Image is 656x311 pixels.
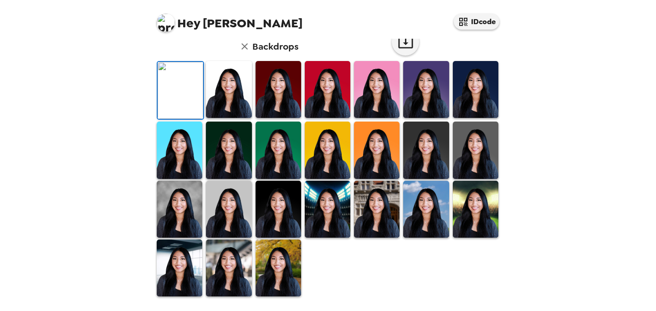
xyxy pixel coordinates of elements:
img: profile pic [157,14,175,32]
span: [PERSON_NAME] [157,9,302,30]
h6: Backdrops [252,39,298,54]
button: IDcode [454,14,499,30]
span: Hey [177,15,200,31]
img: Original [158,62,203,119]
